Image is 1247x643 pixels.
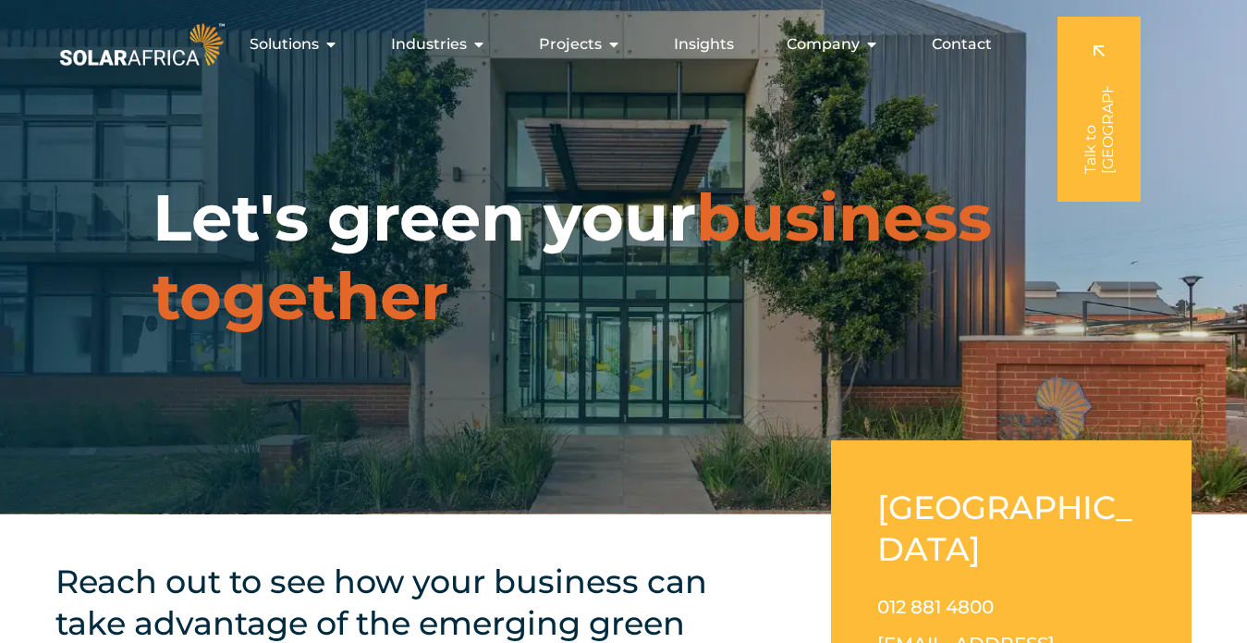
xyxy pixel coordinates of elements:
[787,33,860,56] span: Company
[674,33,734,56] a: Insights
[153,178,992,336] span: business together
[228,26,1007,63] div: Menu Toggle
[153,179,1094,336] h1: Let's green your
[877,487,1145,570] h2: [GEOGRAPHIC_DATA]
[228,26,1007,63] nav: Menu
[932,33,992,56] a: Contact
[539,33,602,56] span: Projects
[391,33,467,56] span: Industries
[250,33,319,56] span: Solutions
[877,596,994,618] a: 012 881 4800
